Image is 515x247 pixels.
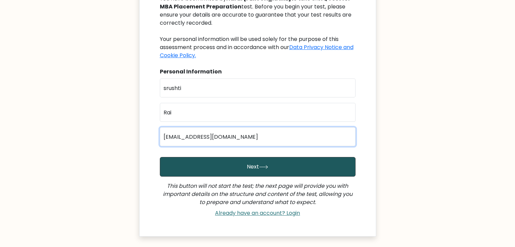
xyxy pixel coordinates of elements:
[163,182,352,206] i: This button will not start the test; the next page will provide you with important details on the...
[160,157,356,177] button: Next
[160,68,356,76] div: Personal Information
[212,209,303,217] a: Already have an account? Login
[160,127,356,146] input: Email
[160,103,356,122] input: Last name
[160,43,353,59] a: Data Privacy Notice and Cookie Policy.
[160,78,356,97] input: First name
